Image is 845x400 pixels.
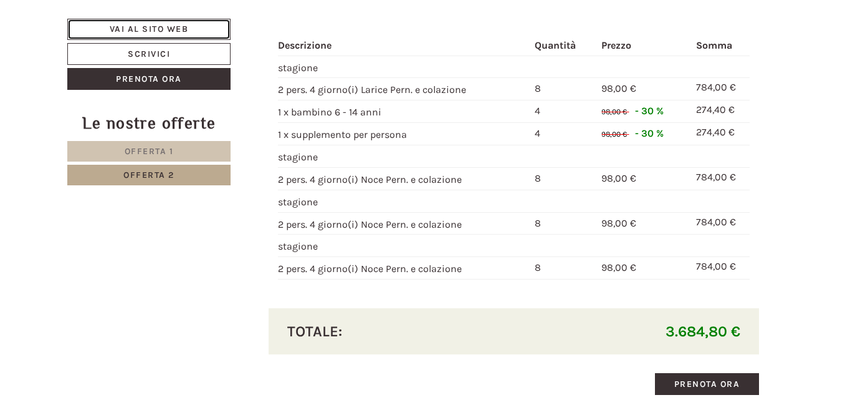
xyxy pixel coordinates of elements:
[9,130,315,240] div: [PERSON_NAME], grazie per la Sua gentile richiesta. Le informiamo gentilmente che gli impianti so...
[278,212,530,235] td: 2 pers. 4 giorno(i) Noce Pern. e colazione
[635,105,664,117] span: - 30 %
[530,36,596,56] th: Quantità
[530,212,596,235] td: 8
[666,323,740,340] span: 3.684,80 €
[221,3,270,24] div: sabato
[635,127,664,139] span: - 30 %
[19,133,309,143] div: Hotel B&B Feldmessner
[278,100,530,123] td: 1 x bambino 6 - 14 anni
[278,167,530,190] td: 2 pers. 4 giorno(i) Noce Pern. e colazione
[67,68,231,90] a: Prenota ora
[278,78,530,100] td: 2 pers. 4 giorno(i) Larice Pern. e colazione
[691,257,750,280] td: 784,00 €
[125,146,174,157] span: Offerta 1
[691,212,750,235] td: 784,00 €
[601,130,627,139] span: 98,00 €
[596,36,691,56] th: Prezzo
[601,82,636,94] span: 98,00 €
[601,107,627,116] span: 98,00 €
[278,190,530,212] td: stagione
[123,170,174,180] span: Offerta 2
[9,20,202,58] div: Buon giorno, come possiamo aiutarla?
[278,145,530,167] td: stagione
[691,123,750,145] td: 274,40 €
[278,321,514,342] div: Totale:
[530,167,596,190] td: 8
[19,228,309,237] small: 11:30
[691,100,750,123] td: 274,40 €
[425,329,490,351] button: Invia
[601,172,636,184] span: 98,00 €
[67,19,231,40] a: Vai al sito web
[278,257,530,280] td: 2 pers. 4 giorno(i) Noce Pern. e colazione
[530,123,596,145] td: 4
[530,257,596,280] td: 8
[174,61,480,127] div: Buongiorno, stiamo valutando le Vostre gentili offerte, ma vorremmo sapere quanto dista L' Hotel ...
[278,123,530,145] td: 1 x supplemento per persona
[181,64,471,74] div: Lei
[278,235,530,257] td: stagione
[67,112,231,135] div: Le nostre offerte
[601,261,636,273] span: 98,00 €
[655,373,760,395] a: Prenota ora
[530,100,596,123] td: 4
[691,36,750,56] th: Somma
[19,22,196,32] div: Hotel B&B Feldmessner
[691,78,750,100] td: 784,00 €
[67,43,231,65] a: Scrivici
[530,78,596,100] td: 8
[691,167,750,190] td: 784,00 €
[19,47,196,56] small: 10:47
[278,36,530,56] th: Descrizione
[278,56,530,78] td: stagione
[601,217,636,229] span: 98,00 €
[181,116,471,125] small: 10:48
